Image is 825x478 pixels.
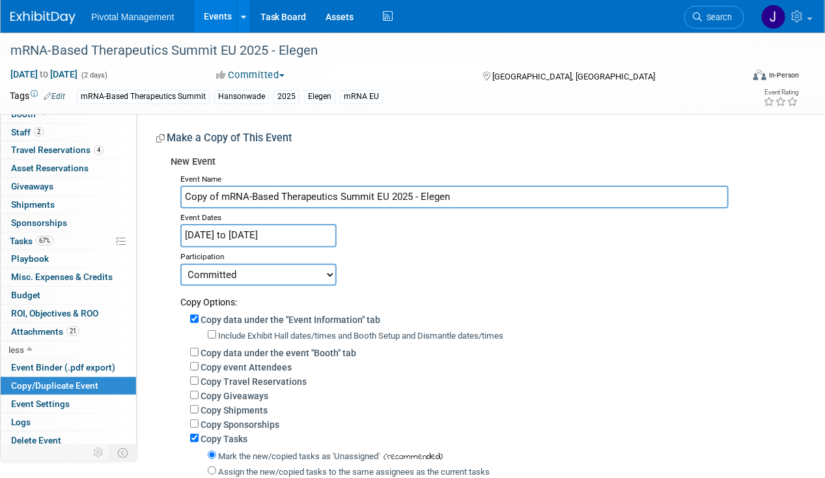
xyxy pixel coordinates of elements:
a: Edit [44,92,65,101]
a: Misc. Expenses & Credits [1,268,136,286]
button: Committed [212,68,290,82]
div: Participation [180,247,789,263]
span: Event Binder (.pdf export) [11,362,115,373]
img: ExhibitDay [10,11,76,24]
span: Delete Event [11,435,61,445]
span: Pivotal Management [91,12,175,22]
div: mRNA-Based Therapeutics Summit EU 2025 - Elegen [6,39,732,63]
span: 2 [34,127,44,137]
div: Event Dates [180,208,789,224]
span: less [8,344,24,355]
span: Misc. Expenses & Credits [11,272,113,282]
div: Hansonwade [214,90,269,104]
td: Toggle Event Tabs [110,444,137,461]
div: 2025 [273,90,300,104]
span: (2 days) [80,71,107,79]
a: Tasks67% [1,232,136,250]
label: Copy Giveaways [201,391,268,401]
img: Format-Inperson.png [753,70,766,80]
div: Elegen [304,90,335,104]
a: Copy/Duplicate Event [1,377,136,395]
label: Copy event Attendees [201,362,292,373]
td: Personalize Event Tab Strip [87,444,110,461]
a: Asset Reservations [1,160,136,177]
div: Copy Options: [180,286,789,309]
label: Copy Travel Reservations [201,376,307,387]
span: Asset Reservations [11,163,89,173]
a: Logs [1,414,136,431]
span: Sponsorships [11,218,67,228]
a: Staff2 [1,124,136,141]
div: Make a Copy of This Event [156,131,789,150]
span: Booth [11,109,51,119]
label: Mark the new/copied tasks as 'Unassigned' [218,451,380,461]
div: New Event [171,155,789,170]
a: Sponsorships [1,214,136,232]
span: Travel Reservations [11,145,104,155]
span: Event Settings [11,399,70,409]
a: Attachments21 [1,323,136,341]
label: Copy Shipments [201,405,268,415]
span: 67% [36,236,53,246]
td: Tags [10,89,65,104]
span: Shipments [11,199,55,210]
span: Search [702,12,732,22]
img: Jessica Gatton [761,5,786,29]
a: Shipments [1,196,136,214]
span: Playbook [11,253,49,264]
span: to [38,69,50,79]
label: Copy data under the "Event Information" tab [201,315,380,325]
span: Budget [11,290,40,300]
a: Playbook [1,250,136,268]
a: Event Binder (.pdf export) [1,359,136,376]
span: [DATE] [DATE] [10,68,78,80]
span: 21 [66,326,79,336]
span: Copy/Duplicate Event [11,380,98,391]
div: Event Format [684,68,799,87]
span: [GEOGRAPHIC_DATA], [GEOGRAPHIC_DATA] [493,72,656,81]
div: Event Rating [763,89,798,96]
a: Search [684,6,744,29]
a: less [1,341,136,359]
label: Include Exhibit Hall dates/times and Booth Setup and Dismantle dates/times [218,331,503,341]
div: In-Person [768,70,799,80]
a: Travel Reservations4 [1,141,136,159]
span: Tasks [10,236,53,246]
span: ROI, Objectives & ROO [11,308,98,318]
label: Assign the new/copied tasks to the same assignees as the current tasks [218,467,490,477]
label: Copy Tasks [201,434,247,444]
a: Budget [1,287,136,304]
span: 4 [94,145,104,155]
a: Event Settings [1,395,136,413]
span: Logs [11,417,31,427]
div: mRNA EU [340,90,383,104]
span: Staff [11,127,44,137]
label: Copy Sponsorships [201,419,279,430]
span: Attachments [11,326,79,337]
span: Giveaways [11,181,53,191]
span: (recommended) [380,450,443,464]
div: mRNA-Based Therapeutics Summit [77,90,210,104]
a: Giveaways [1,178,136,195]
a: ROI, Objectives & ROO [1,305,136,322]
div: Event Name [180,170,789,186]
label: Copy data under the event "Booth" tab [201,348,356,358]
a: Delete Event [1,432,136,449]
